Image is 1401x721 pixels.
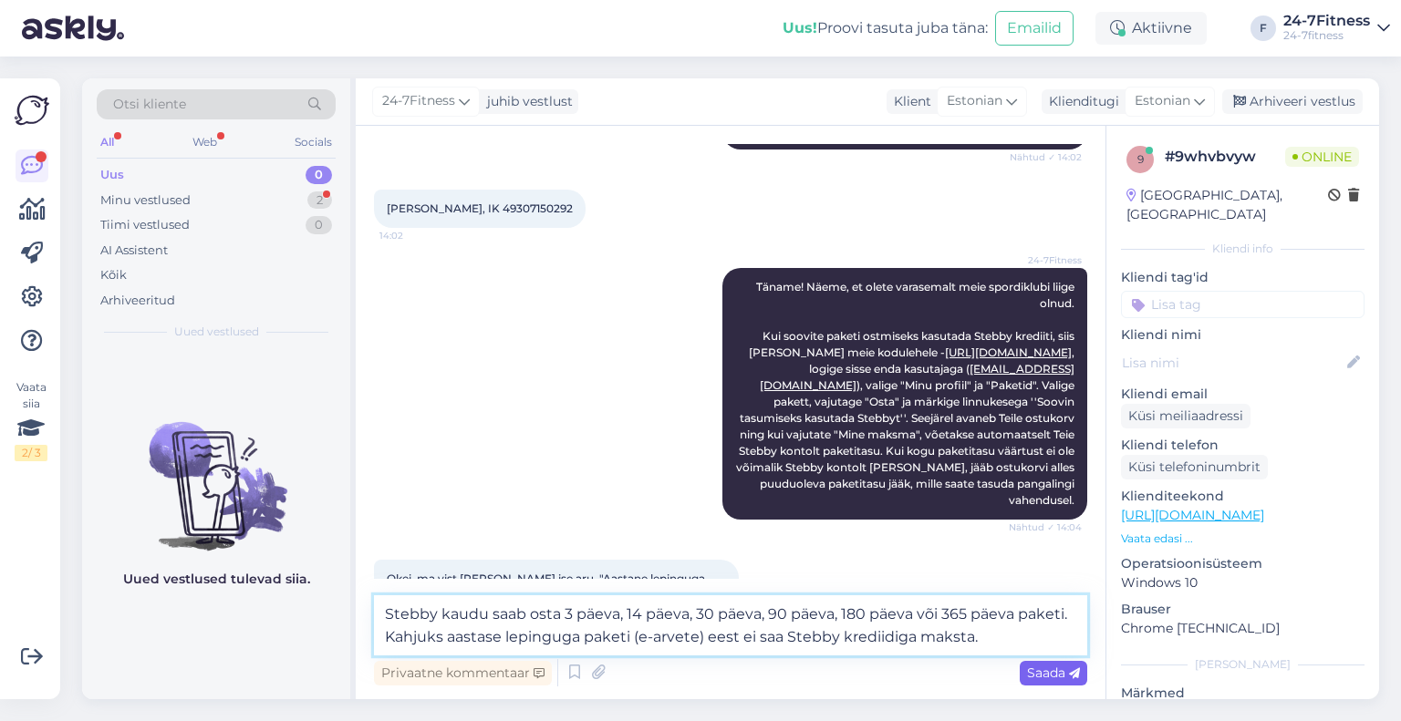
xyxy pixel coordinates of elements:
div: Arhiveeritud [100,292,175,310]
p: Uued vestlused tulevad siia. [123,570,310,589]
div: [GEOGRAPHIC_DATA], [GEOGRAPHIC_DATA] [1126,186,1328,224]
span: Online [1285,147,1359,167]
p: Kliendi tag'id [1121,268,1365,287]
div: Kõik [100,266,127,284]
span: 14:02 [379,229,448,242]
div: Klienditugi [1042,92,1119,111]
p: Kliendi nimi [1121,325,1365,345]
div: Uus [100,166,124,184]
div: Web [189,130,221,154]
p: Operatsioonisüsteem [1121,554,1365,573]
div: 2 / 3 [15,445,47,461]
span: Täname! Näeme, et olete varasemalt meie spordiklubi liige olnud. Kui soovite paketi ostmiseks kas... [736,280,1077,507]
button: Emailid [995,11,1074,46]
img: Askly Logo [15,93,49,128]
span: Otsi kliente [113,95,186,114]
span: Okei, ma vist [PERSON_NAME] ise aru, "Aastane lepinguga pakett" ei saa Stebby abil maksma? [387,572,708,602]
span: Estonian [1135,91,1190,111]
span: Nähtud ✓ 14:04 [1009,520,1082,534]
span: Uued vestlused [174,324,259,340]
img: No chats [82,389,350,553]
div: Proovi tasuta juba täna: [783,17,988,39]
a: 24-7Fitness24-7fitness [1283,14,1390,43]
div: juhib vestlust [480,92,573,111]
span: Estonian [947,91,1002,111]
div: Aktiivne [1095,12,1207,45]
div: 0 [306,166,332,184]
span: 9 [1137,152,1144,166]
div: # 9whvbvyw [1165,146,1285,168]
textarea: Stebby kaudu saab osta 3 päeva, 14 päeva, 30 päeva, 90 päeva, 180 päeva või 365 päeva paketi. Kah... [374,595,1087,655]
p: Märkmed [1121,684,1365,703]
div: Arhiveeri vestlus [1222,89,1363,114]
span: 24-7Fitness [382,91,455,111]
p: Windows 10 [1121,573,1365,592]
div: 24-7fitness [1283,28,1370,43]
p: Kliendi email [1121,385,1365,404]
div: Küsi telefoninumbrit [1121,455,1268,479]
div: Socials [291,130,336,154]
div: Küsi meiliaadressi [1121,404,1251,428]
div: 24-7Fitness [1283,14,1370,28]
span: Saada [1027,664,1080,681]
div: 2 [307,191,332,210]
input: Lisa tag [1121,291,1365,318]
div: Vaata siia [15,379,47,461]
div: Kliendi info [1121,241,1365,257]
span: Nähtud ✓ 14:02 [1010,150,1082,164]
span: [PERSON_NAME], IK 49307150292 [387,201,573,215]
a: [URL][DOMAIN_NAME] [945,345,1072,359]
div: Privaatne kommentaar [374,661,552,685]
div: All [97,130,118,154]
div: Klient [887,92,931,111]
a: [URL][DOMAIN_NAME] [1121,507,1264,523]
p: Klienditeekond [1121,487,1365,506]
div: F [1251,15,1276,41]
input: Lisa nimi [1122,353,1344,373]
p: Brauser [1121,600,1365,619]
div: [PERSON_NAME] [1121,656,1365,673]
span: 24-7Fitness [1013,253,1082,267]
div: Minu vestlused [100,191,191,210]
p: Chrome [TECHNICAL_ID] [1121,619,1365,638]
p: Kliendi telefon [1121,436,1365,455]
p: Vaata edasi ... [1121,530,1365,547]
div: AI Assistent [100,242,168,260]
div: Tiimi vestlused [100,216,190,234]
b: Uus! [783,19,817,36]
div: 0 [306,216,332,234]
